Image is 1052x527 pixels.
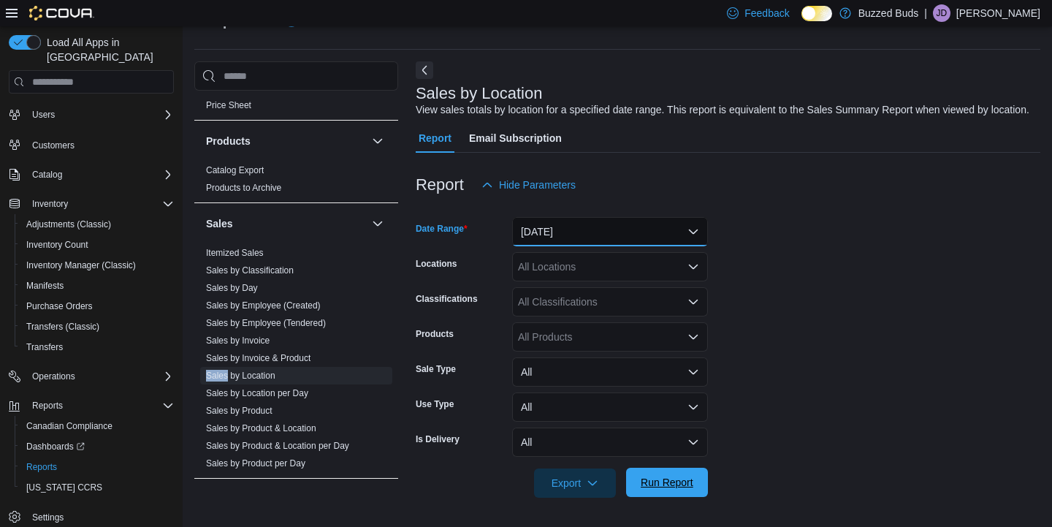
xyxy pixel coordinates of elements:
span: Settings [26,508,174,526]
span: Transfers [26,341,63,353]
p: Buzzed Buds [858,4,919,22]
a: Sales by Employee (Created) [206,300,321,311]
span: Operations [26,368,174,385]
a: Sales by Day [206,283,258,293]
div: Sales [194,244,398,478]
a: Purchase Orders [20,297,99,315]
a: Settings [26,509,69,526]
span: Reports [26,461,57,473]
span: Transfers [20,338,174,356]
span: Customers [26,135,174,153]
span: Settings [32,512,64,523]
span: Adjustments (Classic) [26,219,111,230]
a: Sales by Product & Location per Day [206,441,349,451]
button: Reports [3,395,180,416]
span: Inventory [32,198,68,210]
label: Classifications [416,293,478,305]
button: Sales [369,215,386,232]
a: [US_STATE] CCRS [20,479,108,496]
a: Dashboards [20,438,91,455]
span: Catalog [32,169,62,181]
span: Inventory [26,195,174,213]
button: Operations [3,366,180,387]
a: Sales by Location per Day [206,388,308,398]
span: Run Report [641,475,693,490]
p: [PERSON_NAME] [956,4,1040,22]
span: Dark Mode [801,21,802,22]
span: Sales by Invoice & Product [206,352,310,364]
a: Adjustments (Classic) [20,216,117,233]
span: Dashboards [20,438,174,455]
label: Locations [416,258,457,270]
button: Users [3,105,180,125]
span: Sales by Day [206,282,258,294]
button: Sales [206,216,366,231]
button: All [512,393,708,422]
button: Customers [3,134,180,155]
label: Products [416,328,454,340]
button: Transfers (Classic) [15,316,180,337]
button: Transfers [15,337,180,357]
span: Operations [32,371,75,382]
a: Manifests [20,277,69,295]
span: Transfers (Classic) [26,321,99,333]
a: Sales by Product [206,406,272,416]
label: Is Delivery [416,433,460,445]
a: Reports [20,458,63,476]
span: Catalog [26,166,174,183]
a: Inventory Manager (Classic) [20,257,142,274]
span: Report [419,124,451,153]
span: Users [26,106,174,124]
button: Inventory Manager (Classic) [15,255,180,276]
a: Canadian Compliance [20,417,118,435]
h3: Report [416,176,464,194]
a: Sales by Product & Location [206,423,316,433]
span: Inventory Count [20,236,174,254]
a: Sales by Invoice [206,335,270,346]
span: Sales by Invoice [206,335,270,346]
span: Reports [32,400,63,412]
span: Inventory Count [26,239,88,251]
span: Hide Parameters [499,178,576,192]
button: Inventory [26,195,74,213]
button: Hide Parameters [476,170,582,200]
div: View sales totals by location for a specified date range. This report is equivalent to the Sales ... [416,102,1029,118]
button: Products [369,132,386,150]
span: Sales by Product per Day [206,458,305,469]
span: Reports [20,458,174,476]
h3: Products [206,134,251,148]
h3: Sales [206,216,233,231]
span: Canadian Compliance [26,420,113,432]
span: Adjustments (Classic) [20,216,174,233]
span: Inventory Manager (Classic) [26,259,136,271]
span: Canadian Compliance [20,417,174,435]
a: Products to Archive [206,183,281,193]
button: Reports [26,397,69,414]
span: Customers [32,140,75,151]
button: Run Report [626,468,708,497]
span: Sales by Product & Location [206,422,316,434]
button: All [512,428,708,457]
button: Manifests [15,276,180,296]
button: [US_STATE] CCRS [15,477,180,498]
a: Sales by Product per Day [206,458,305,469]
span: Sales by Location per Day [206,387,308,399]
a: Inventory Count [20,236,94,254]
span: Catalog Export [206,164,264,176]
a: Price Sheet [206,100,251,110]
a: Catalog Export [206,165,264,175]
a: Customers [26,137,80,154]
span: Manifests [20,277,174,295]
span: Washington CCRS [20,479,174,496]
p: | [924,4,927,22]
button: Open list of options [687,296,699,308]
span: Price Sheet [206,99,251,111]
span: Sales by Employee (Tendered) [206,317,326,329]
button: Export [534,469,616,498]
span: Users [32,109,55,121]
a: Sales by Classification [206,265,294,276]
span: Transfers (Classic) [20,318,174,335]
a: Transfers (Classic) [20,318,105,335]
